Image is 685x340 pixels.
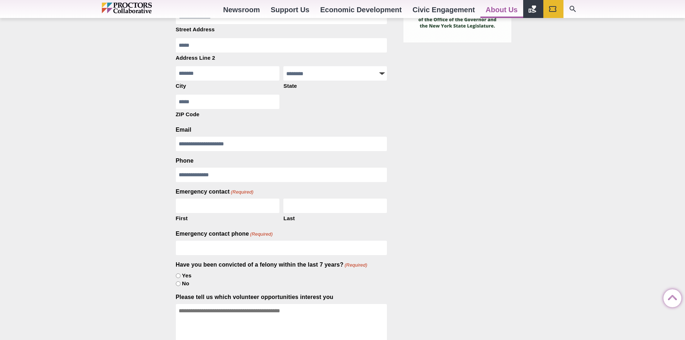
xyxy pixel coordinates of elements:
label: No [182,280,189,287]
label: City [176,81,279,90]
span: (Required) [344,262,367,268]
legend: Emergency contact [176,188,254,196]
span: (Required) [250,231,273,237]
legend: Have you been convicted of a felony within the last 7 years? [176,261,367,269]
label: Street Address [176,24,387,33]
label: First [176,213,279,222]
label: Address Line 2 [176,53,387,62]
label: Yes [182,272,191,280]
label: ZIP Code [176,109,279,118]
a: Back to Top [663,290,678,304]
label: Last [283,213,387,222]
label: Please tell us which volunteer opportunities interest you [176,293,334,301]
label: Emergency contact phone [176,230,273,238]
label: Email [176,126,192,134]
span: (Required) [230,189,254,195]
label: Phone [176,157,194,165]
img: Proctors logo [102,3,183,13]
label: State [283,81,387,90]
